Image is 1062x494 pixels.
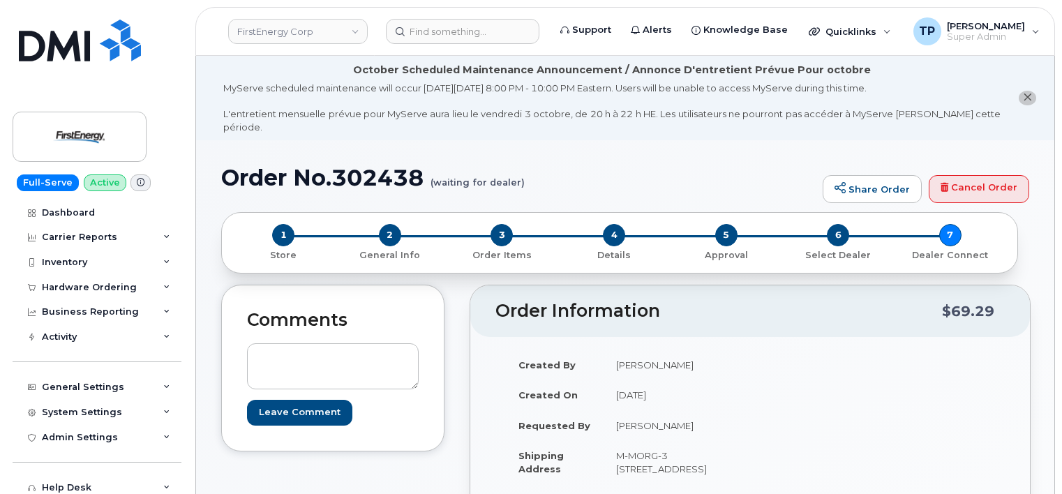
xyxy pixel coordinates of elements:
[340,249,441,262] p: General Info
[518,389,578,401] strong: Created On
[247,310,419,330] h2: Comments
[782,246,895,261] a: 6 Select Dealer
[491,224,513,246] span: 3
[272,224,294,246] span: 1
[788,249,889,262] p: Select Dealer
[239,249,329,262] p: Store
[379,224,401,246] span: 2
[675,249,777,262] p: Approval
[495,301,942,321] h2: Order Information
[670,246,782,261] a: 5 Approval
[446,246,558,261] a: 3 Order Items
[604,380,740,410] td: [DATE]
[451,249,553,262] p: Order Items
[233,246,334,261] a: 1 Store
[518,450,564,474] strong: Shipping Address
[827,224,849,246] span: 6
[823,175,922,203] a: Share Order
[558,246,671,261] a: 4 Details
[942,298,994,324] div: $69.29
[929,175,1029,203] a: Cancel Order
[247,400,352,426] input: Leave Comment
[518,359,576,370] strong: Created By
[334,246,447,261] a: 2 General Info
[223,82,1001,133] div: MyServe scheduled maintenance will occur [DATE][DATE] 8:00 PM - 10:00 PM Eastern. Users will be u...
[604,410,740,441] td: [PERSON_NAME]
[715,224,738,246] span: 5
[353,63,871,77] div: October Scheduled Maintenance Announcement / Annonce D'entretient Prévue Pour octobre
[221,165,816,190] h1: Order No.302438
[518,420,590,431] strong: Requested By
[603,224,625,246] span: 4
[431,165,525,187] small: (waiting for dealer)
[604,350,740,380] td: [PERSON_NAME]
[1019,91,1036,105] button: close notification
[564,249,665,262] p: Details
[604,440,740,484] td: M-MORG-3 [STREET_ADDRESS]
